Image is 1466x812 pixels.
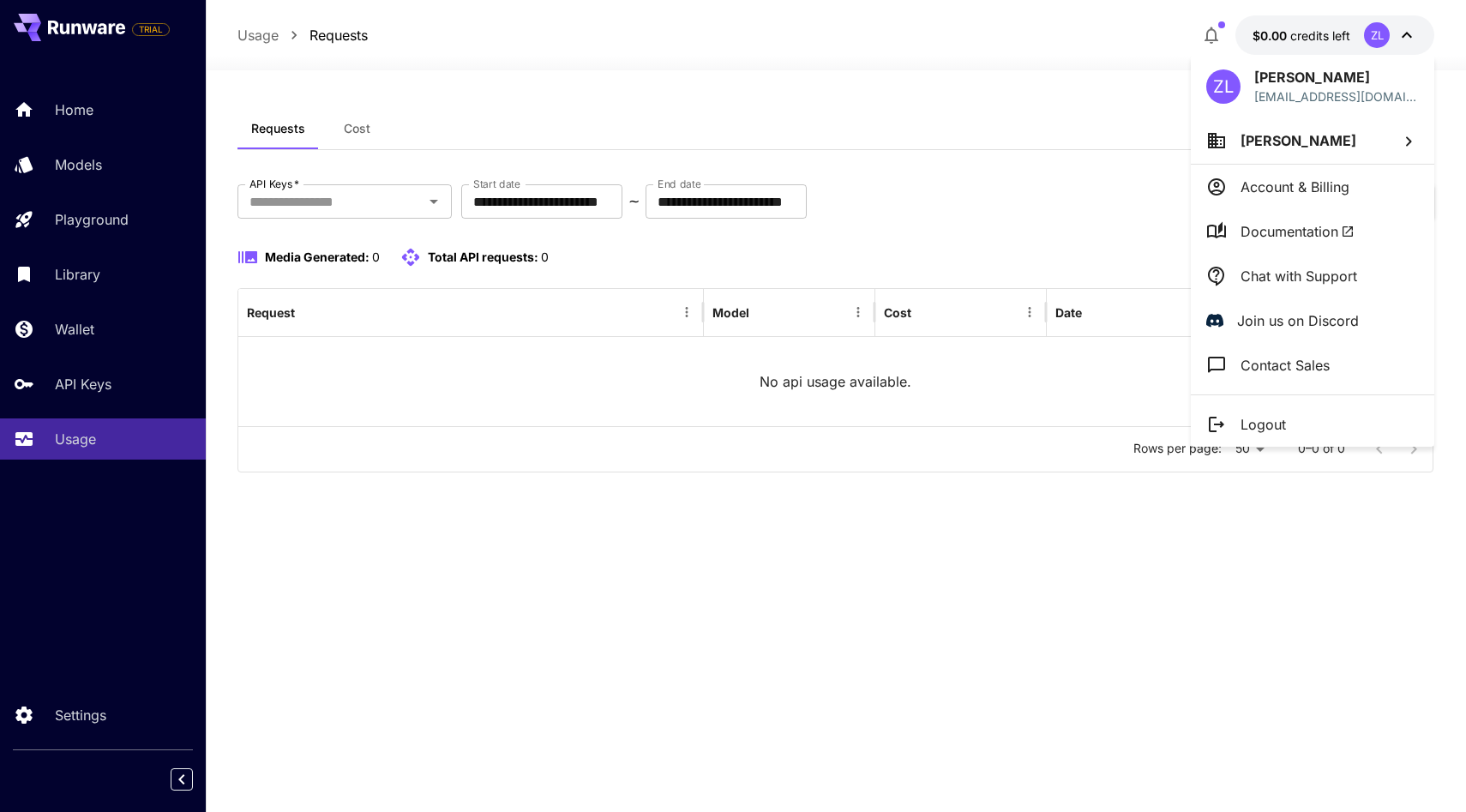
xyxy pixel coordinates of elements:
button: [PERSON_NAME] [1191,117,1434,164]
div: ZL [1206,69,1241,104]
span: Documentation [1241,221,1355,242]
p: Account & Billing [1241,177,1349,197]
p: Join us on Discord [1237,310,1359,331]
span: [PERSON_NAME] [1241,132,1356,149]
p: Chat with Support [1241,266,1357,286]
p: Logout [1241,414,1286,435]
div: work@ik.me [1254,87,1419,105]
p: [EMAIL_ADDRESS][DOMAIN_NAME] [1254,87,1419,105]
p: [PERSON_NAME] [1254,67,1419,87]
p: Contact Sales [1241,355,1330,376]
